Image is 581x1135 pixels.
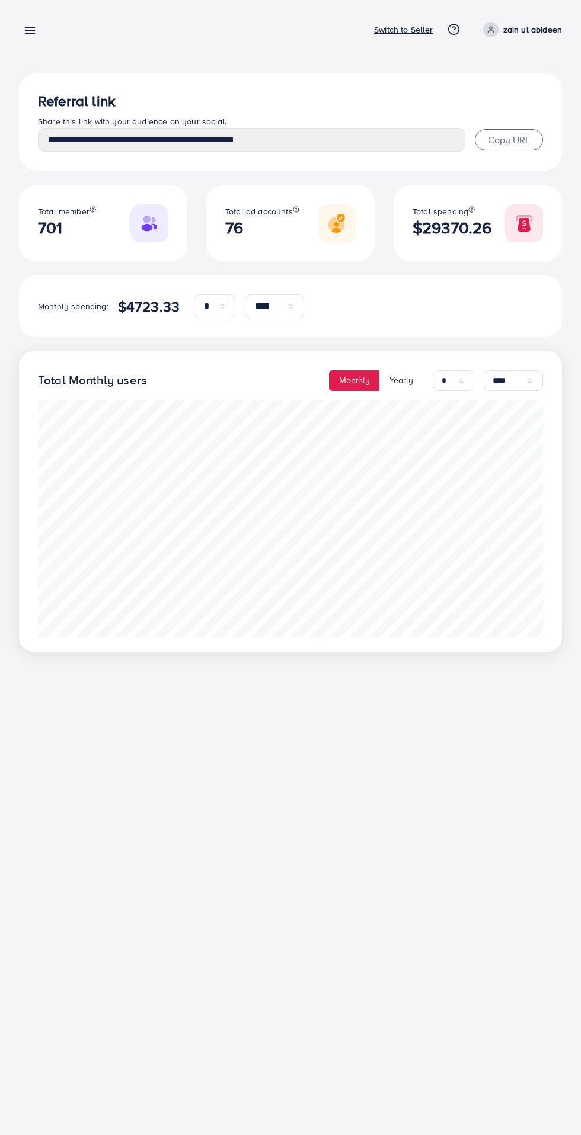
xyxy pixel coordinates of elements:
[505,204,543,242] img: Responsive image
[38,116,226,127] span: Share this link with your audience on your social.
[225,206,293,217] span: Total ad accounts
[38,218,96,238] h2: 701
[413,206,468,217] span: Total spending
[38,206,90,217] span: Total member
[478,22,562,37] a: zain ul abideen
[503,23,562,37] p: zain ul abideen
[379,370,423,391] button: Yearly
[38,373,147,388] h4: Total Monthly users
[38,299,108,313] p: Monthly spending:
[318,204,356,242] img: Responsive image
[374,23,433,37] p: Switch to Seller
[475,129,543,150] button: Copy URL
[413,218,491,238] h2: $29370.26
[130,204,168,242] img: Responsive image
[531,1082,572,1126] iframe: Chat
[329,370,380,391] button: Monthly
[225,218,299,238] h2: 76
[38,92,543,110] h3: Referral link
[488,133,530,146] span: Copy URL
[118,298,180,315] h4: $4723.33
